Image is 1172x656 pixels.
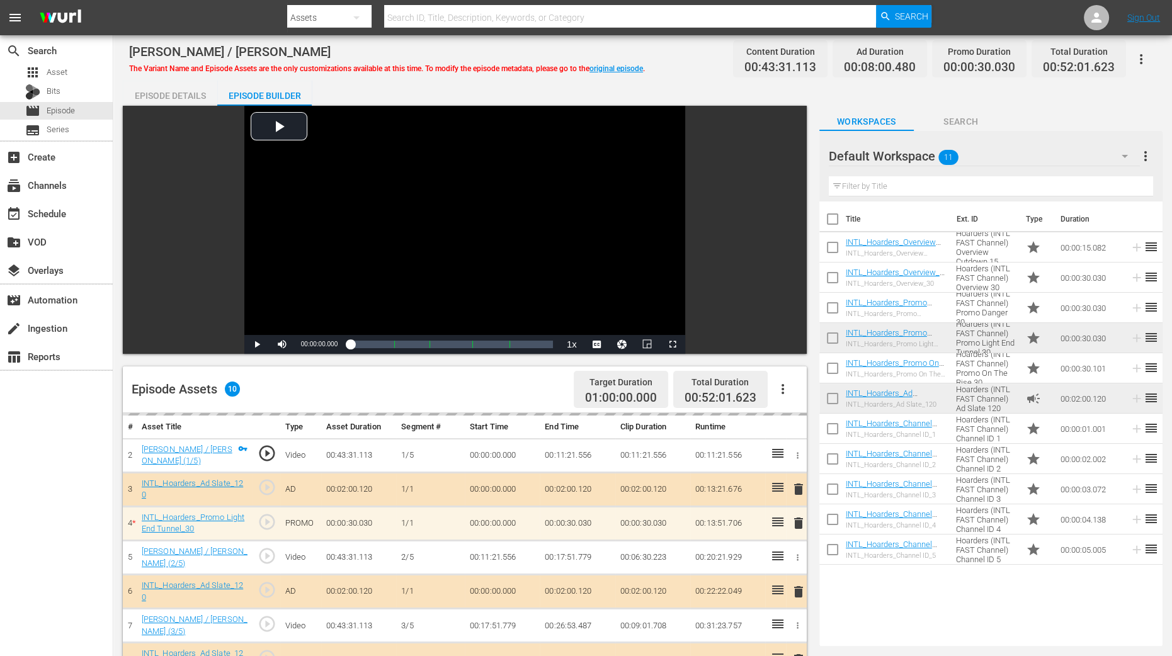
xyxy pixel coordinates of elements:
[123,541,137,575] td: 5
[589,64,643,73] a: original episode
[1055,504,1125,534] td: 00:00:04.138
[137,416,253,439] th: Asset Title
[25,123,40,138] span: Series
[465,506,540,540] td: 00:00:00.000
[1055,293,1125,323] td: 00:00:30.030
[280,472,321,506] td: AD
[1144,541,1159,557] span: reorder
[1144,239,1159,254] span: reorder
[615,416,690,439] th: Clip Duration
[846,201,949,237] th: Title
[846,491,947,499] div: INTL_Hoarders_Channel ID_3
[685,373,756,391] div: Total Duration
[615,472,690,506] td: 00:02:00.120
[47,85,60,98] span: Bits
[1055,383,1125,414] td: 00:02:00.120
[25,103,40,118] span: Episode
[585,391,657,405] span: 01:00:00.000
[1043,43,1115,60] div: Total Duration
[258,444,276,463] span: play_circle_outline
[951,534,1021,565] td: Hoarders (INTL FAST Channel) Channel ID 5
[1026,361,1041,376] span: Promo
[690,609,765,643] td: 00:31:23.757
[1053,201,1129,237] th: Duration
[6,235,21,250] span: VOD
[1026,542,1041,557] span: Promo
[690,575,765,609] td: 00:22:22.049
[280,541,321,575] td: Video
[465,575,540,609] td: 00:00:00.000
[25,84,40,99] div: Bits
[47,123,69,136] span: Series
[846,328,932,347] a: INTL_Hoarders_Promo Light End Tunnel_30
[1144,269,1159,285] span: reorder
[321,541,396,575] td: 00:43:31.113
[321,472,396,506] td: 00:02:00.120
[615,541,690,575] td: 00:06:30.223
[47,105,75,117] span: Episode
[123,416,137,439] th: #
[123,438,137,472] td: 2
[829,139,1141,174] div: Default Workspace
[321,416,396,439] th: Asset Duration
[635,335,660,354] button: Picture-in-Picture
[321,506,396,540] td: 00:00:30.030
[1055,323,1125,353] td: 00:00:30.030
[844,43,916,60] div: Ad Duration
[396,472,465,506] td: 1/1
[8,10,23,25] span: menu
[321,609,396,643] td: 00:43:31.113
[846,268,945,286] a: INTL_Hoarders_Overview_30
[1026,331,1041,346] span: Promo
[540,472,615,506] td: 00:02:00.120
[465,609,540,643] td: 00:17:51.779
[132,382,240,397] div: Episode Assets
[1055,353,1125,383] td: 00:00:30.101
[951,263,1021,293] td: Hoarders (INTL FAST Channel) Overview 30
[585,373,657,391] div: Target Duration
[819,114,914,130] span: Workspaces
[1138,141,1153,171] button: more_vert
[123,81,217,111] div: Episode Details
[1055,414,1125,444] td: 00:00:01.001
[846,449,937,468] a: INTL_Hoarders_Channel ID_2
[6,349,21,365] span: Reports
[47,66,67,79] span: Asset
[846,280,947,288] div: INTL_Hoarders_Overview_30
[123,81,217,106] button: Episode Details
[1130,422,1144,436] svg: Add to Episode
[943,43,1015,60] div: Promo Duration
[142,444,232,466] a: [PERSON_NAME] / [PERSON_NAME] (1/5)
[280,609,321,643] td: Video
[951,293,1021,323] td: Hoarders (INTL FAST Channel) Promo Danger 30
[540,438,615,472] td: 00:11:21.556
[301,341,338,348] span: 00:00:00.000
[690,438,765,472] td: 00:11:21.556
[217,81,312,111] div: Episode Builder
[396,609,465,643] td: 3/5
[846,340,947,348] div: INTL_Hoarders_Promo Light End Tunnel_30
[559,335,584,354] button: Playback Rate
[1026,482,1041,497] span: Promo
[6,150,21,165] span: Create
[1144,390,1159,405] span: reorder
[1144,481,1159,496] span: reorder
[123,472,137,506] td: 3
[396,541,465,575] td: 2/5
[951,444,1021,474] td: Hoarders (INTL FAST Channel) Channel ID 2
[321,438,396,472] td: 00:43:31.113
[396,416,465,439] th: Segment #
[846,551,947,560] div: INTL_Hoarders_Channel ID_5
[846,388,918,407] a: INTL_Hoarders_Ad Slate_120
[30,3,91,33] img: ans4CAIJ8jUAAAAAAAAAAAAAAAAAAAAAAAAgQb4GAAAAAAAAAAAAAAAAAAAAAAAAJMjXAAAAAAAAAAAAAAAAAAAAAAAAgAT5G...
[846,298,932,317] a: INTL_Hoarders_Promo Danger_30
[225,382,240,397] span: 10
[396,506,465,540] td: 1/1
[142,478,243,500] a: INTL_Hoarders_Ad Slate_120
[129,44,331,59] span: [PERSON_NAME] / [PERSON_NAME]
[615,438,690,472] td: 00:11:21.556
[540,541,615,575] td: 00:17:51.779
[584,335,610,354] button: Captions
[846,358,944,377] a: INTL_Hoarders_Promo On The Rise_30
[321,575,396,609] td: 00:02:00.120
